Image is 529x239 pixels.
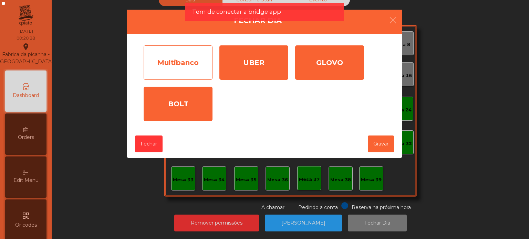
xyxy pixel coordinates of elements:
div: GLOVO [295,45,364,80]
div: UBER [219,45,288,80]
button: Fechar [135,135,163,152]
button: Gravar [368,135,394,152]
div: Multibanco [144,45,212,80]
span: Tem de conectar a bridge app [192,8,281,16]
div: BOLT [144,87,212,121]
